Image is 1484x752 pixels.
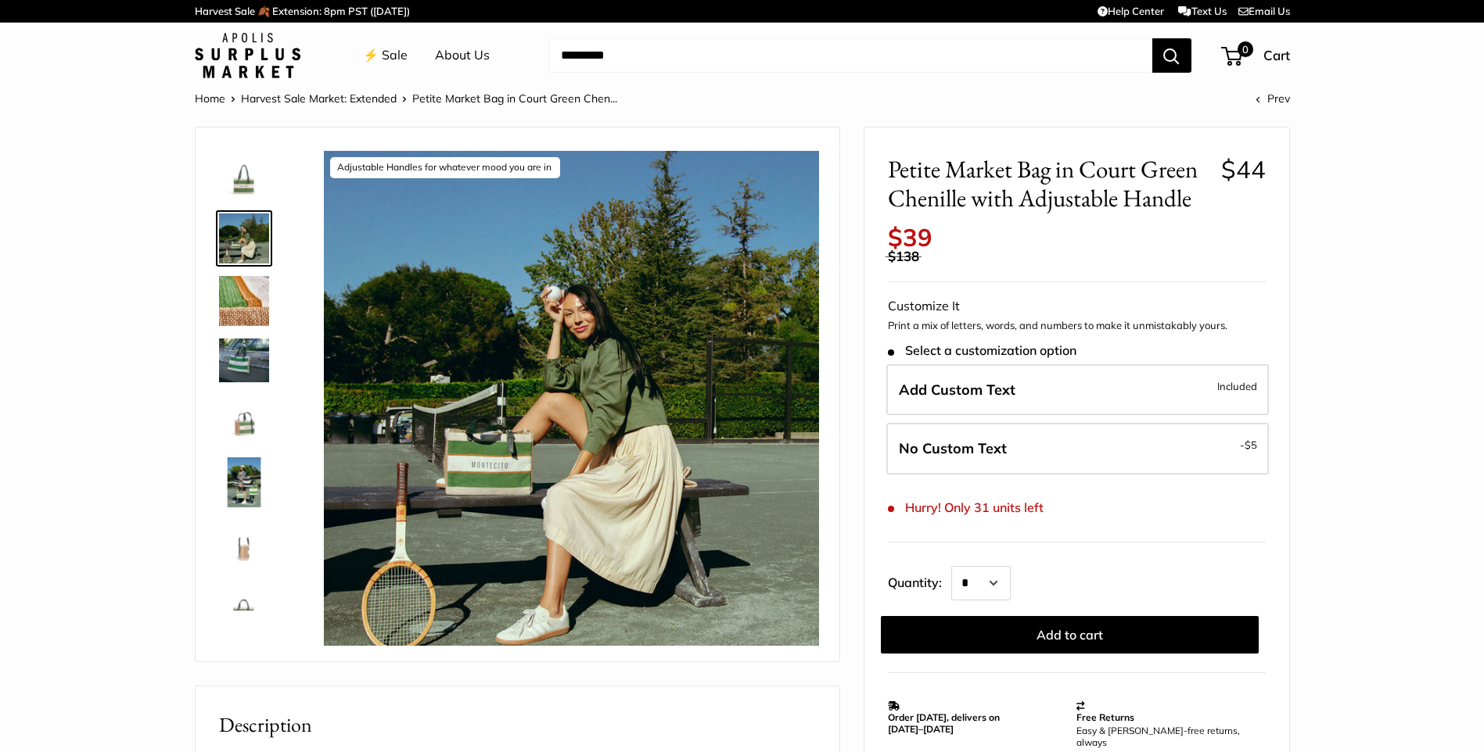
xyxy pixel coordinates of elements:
[412,91,617,106] span: Petite Market Bag in Court Green Chen...
[216,148,272,204] a: description_Our very first Chenille-Jute Market bag
[1263,47,1290,63] span: Cart
[1076,725,1258,748] p: Easy & [PERSON_NAME]-free returns, always
[888,155,1209,213] span: Petite Market Bag in Court Green Chenille with Adjustable Handle
[1076,711,1134,723] strong: Free Returns
[216,579,272,636] a: description_Stamp of authenticity printed on the back
[216,273,272,329] a: description_A close up of our first Chenille Jute Market Bag
[1221,154,1266,184] span: $44
[219,520,269,570] img: Petite Market Bag in Court Green Chenille with Adjustable Handle
[241,91,397,106] a: Harvest Sale Market: Extended
[219,338,269,381] img: description_Part of our original Chenille Collection
[1223,43,1290,68] a: 0 Cart
[888,561,951,600] label: Quantity:
[216,210,272,267] a: description_Adjustable Handles for whatever mood you are in
[216,517,272,573] a: Petite Market Bag in Court Green Chenille with Adjustable Handle
[1256,91,1290,106] a: Prev
[548,38,1152,73] input: Search...
[216,392,272,448] a: Petite Market Bag in Court Green Chenille with Adjustable Handle
[888,711,1000,735] strong: Order [DATE], delivers on [DATE]–[DATE]
[1245,439,1257,451] span: $5
[1178,5,1226,17] a: Text Us
[1237,41,1252,57] span: 0
[219,151,269,201] img: description_Our very first Chenille-Jute Market bag
[216,335,272,385] a: description_Part of our original Chenille Collection
[329,157,559,178] div: Adjustable Handles for whatever mood you are in
[219,710,816,740] h2: Description
[886,364,1269,416] label: Add Custom Text
[435,44,490,67] a: About Us
[888,222,932,252] span: $39
[888,295,1266,318] div: Customize It
[1098,5,1164,17] a: Help Center
[219,276,269,326] img: description_A close up of our first Chenille Jute Market Bag
[219,213,269,263] img: description_Adjustable Handles for whatever mood you are in
[323,151,818,646] img: description_Adjustable Handles for whatever mood you are in
[1240,435,1257,454] span: -
[886,423,1269,474] label: Leave Blank
[195,88,617,109] nav: Breadcrumb
[1152,38,1191,73] button: Search
[888,248,919,264] span: $138
[195,91,225,106] a: Home
[1217,377,1257,396] span: Included
[363,44,408,67] a: ⚡️ Sale
[899,381,1015,399] span: Add Custom Text
[219,395,269,445] img: Petite Market Bag in Court Green Chenille with Adjustable Handle
[219,582,269,632] img: description_Stamp of authenticity printed on the back
[216,454,272,510] a: Petite Market Bag in Court Green Chenille with Adjustable Handle
[195,33,300,78] img: Apolis: Surplus Market
[881,616,1259,654] button: Add to cart
[899,439,1007,457] span: No Custom Text
[888,500,1044,515] span: Hurry! Only 31 units left
[219,457,269,507] img: Petite Market Bag in Court Green Chenille with Adjustable Handle
[888,318,1266,334] p: Print a mix of letters, words, and numbers to make it unmistakably yours.
[888,343,1076,358] span: Select a customization option
[1238,5,1290,17] a: Email Us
